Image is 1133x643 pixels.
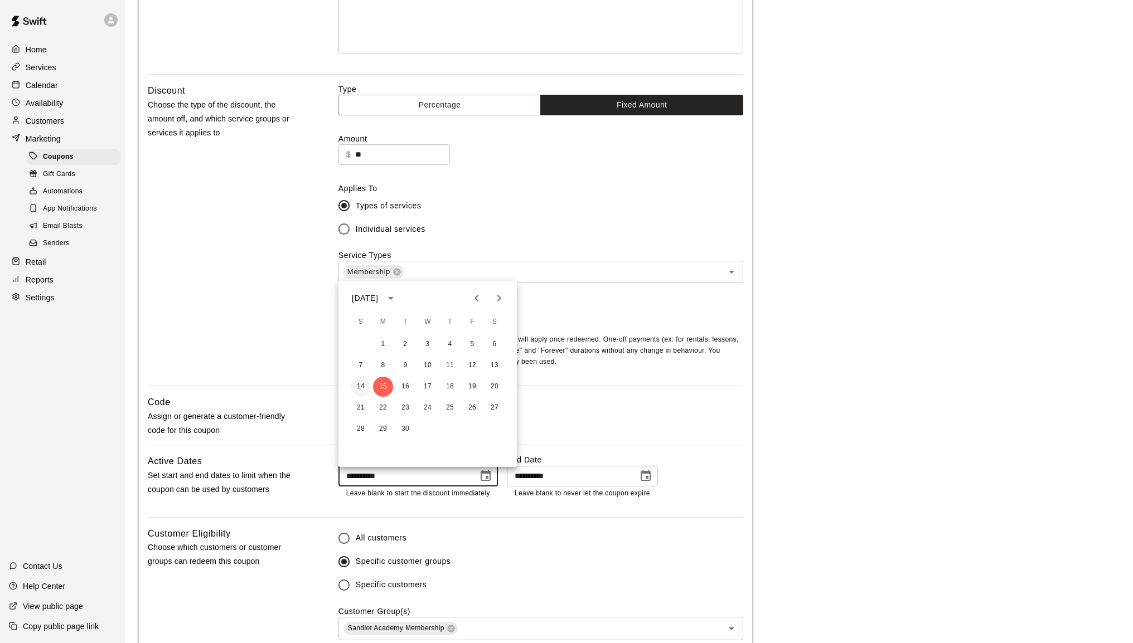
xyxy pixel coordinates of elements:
button: 15 [373,377,393,397]
button: Percentage [338,95,541,115]
button: 3 [418,334,438,354]
label: Type [338,84,743,95]
span: Monday [373,311,393,333]
p: Retail [26,256,46,267]
label: End Date [507,454,658,465]
button: 2 [395,334,415,354]
button: 22 [373,398,393,418]
a: Services [9,59,117,76]
button: 26 [462,398,482,418]
p: Services [26,62,56,73]
button: 20 [485,377,505,397]
div: Customers [9,113,117,129]
span: Saturday [485,311,505,333]
button: 10 [418,355,438,376]
a: Senders [27,235,125,252]
a: Calendar [9,77,117,94]
p: Customers [26,115,64,126]
label: Coupon Code [338,395,743,406]
label: Service Types [338,251,391,260]
span: Individual services [356,223,425,235]
div: Sandlot Academy Membership [343,622,458,635]
button: calendar view is open, switch to year view [381,289,400,308]
span: Senders [43,238,70,249]
span: Specific customers [356,579,427,591]
a: Settings [9,289,117,306]
button: Fixed Amount [540,95,743,115]
button: 9 [395,355,415,376]
div: Coupons [27,149,121,165]
p: For memberships, this determines how long this coupon will apply once redeemed. One-off payments ... [338,334,743,368]
p: Leave blank to start the discount immediately [346,488,490,499]
button: 24 [418,398,438,418]
p: Reports [26,274,54,285]
span: Email Blasts [43,221,83,232]
button: 4 [440,334,460,354]
button: Open [724,621,739,636]
button: 29 [373,419,393,439]
span: Friday [462,311,482,333]
div: Gift Cards [27,167,121,182]
button: 5 [462,334,482,354]
p: Leave blank to never let the coupon expire [515,488,650,499]
div: Senders [27,236,121,251]
a: Marketing [9,130,117,147]
a: Retail [9,254,117,270]
button: 28 [351,419,371,439]
button: 11 [440,355,460,376]
p: Calendar [26,80,58,91]
p: Copy public page link [23,621,99,632]
h6: Code [148,395,171,410]
button: 8 [373,355,393,376]
span: Thursday [440,311,460,333]
p: Choose which customers or customer groups can redeem this coupon [148,540,303,568]
div: [DATE] [352,293,378,304]
span: Sunday [351,311,371,333]
button: Previous month [466,287,488,309]
a: Email Blasts [27,218,125,235]
button: 1 [373,334,393,354]
p: Home [26,44,47,55]
button: Choose date, selected date is Dec 31, 2025 [635,465,657,487]
button: 14 [351,377,371,397]
p: View public page [23,601,83,612]
a: Home [9,41,117,58]
button: Choose date, selected date is Sep 15, 2025 [474,465,497,487]
button: 19 [462,377,482,397]
label: Applies To [338,183,743,194]
p: $ [346,149,351,160]
span: Types of services [356,200,422,212]
div: Email Blasts [27,218,121,234]
span: Tuesday [395,311,415,333]
button: 30 [395,419,415,439]
h6: Customer Eligibility [148,527,231,541]
button: 21 [351,398,371,418]
a: Coupons [27,148,125,165]
button: 16 [395,377,415,397]
button: 27 [485,398,505,418]
div: App Notifications [27,201,121,217]
h6: Active Dates [148,454,202,469]
label: Duration [338,301,743,312]
label: Customer Group(s) [338,607,410,616]
div: Automations [27,184,121,199]
span: Specific customer groups [356,556,451,567]
button: 6 [485,334,505,354]
span: Coupons [43,152,74,163]
button: 25 [440,398,460,418]
a: Availability [9,95,117,111]
button: 18 [440,377,460,397]
h6: Discount [148,84,185,98]
button: Open [724,264,739,280]
div: Reports [9,271,117,288]
div: Membership [343,265,404,279]
button: 12 [462,355,482,376]
p: Availability [26,98,64,109]
span: Wednesday [418,311,438,333]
